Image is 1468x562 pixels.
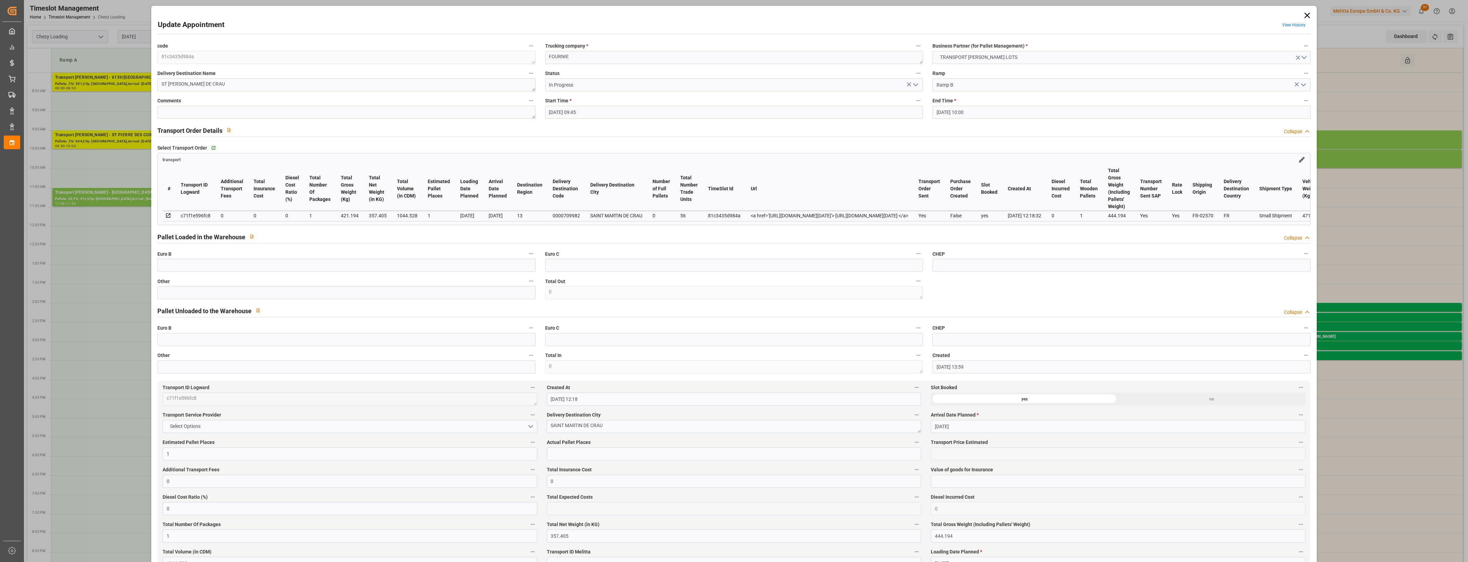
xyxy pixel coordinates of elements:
button: Transport ID Logward [528,383,537,392]
textarea: 0 [545,360,923,373]
button: Business Partner (for Pallet Management) * [1302,41,1311,50]
div: SAINT MARTIN DE CRAU [590,212,642,220]
span: Total In [545,352,562,359]
button: View description [222,124,235,137]
a: View History [1282,23,1305,27]
textarea: 81c3435d984a [157,51,535,64]
th: Purchase Order Created [945,167,976,211]
button: Other [527,351,536,360]
th: # [163,167,176,211]
span: Transport Service Provider [163,411,221,419]
div: [DATE] 12:18:32 [1008,212,1041,220]
button: Total Volume (in CDM) [528,547,537,556]
div: 56 [680,212,698,220]
h2: Update Appointment [158,20,224,30]
input: DD-MM-YYYY HH:MM [547,393,921,406]
div: 1 [428,212,450,220]
textarea: 0 [545,286,923,299]
span: Total Gross Weight (Including Pallets' Weight) [931,521,1030,528]
span: Total Out [545,278,565,285]
div: 357.405 [369,212,387,220]
input: DD-MM-YYYY HH:MM [932,106,1310,119]
span: End Time [932,97,956,104]
span: Other [157,278,170,285]
textarea: SAINT MARTIN DE CRAU [547,420,921,433]
span: Total Insurance Cost [547,466,592,473]
div: 1 [1080,212,1098,220]
span: Value of goods for Insurance [931,466,993,473]
button: Euro C [914,249,923,258]
button: Ramp [1302,69,1311,78]
button: Total Insurance Cost [912,465,921,474]
span: Slot Booked [931,384,957,391]
h2: Pallet Loaded in the Warehouse [157,232,245,242]
span: Euro B [157,251,171,258]
textarea: FOURNIE [545,51,923,64]
th: Total Net Weight (in KG) [364,167,392,211]
button: Transport Service Provider [528,410,537,419]
div: Yes [918,212,940,220]
div: Small Shipment [1259,212,1292,220]
th: TimeSlot Id [703,167,746,211]
div: FR [1224,212,1249,220]
th: Diesel Cost Ratio (%) [280,167,304,211]
button: Actual Pallet Places [912,438,921,447]
span: Delivery Destination City [547,411,601,419]
th: Total Gross Weight (Kg) [336,167,364,211]
span: Select Options [167,423,204,430]
button: View description [252,304,265,317]
th: Estimated Pallet Places [423,167,455,211]
button: Start Time * [914,96,923,105]
button: Slot Booked [1297,383,1305,392]
button: open menu [932,51,1310,64]
input: Type to search/select [545,78,923,91]
div: 0 [221,212,243,220]
div: [DATE] [489,212,507,220]
button: Created [1302,351,1311,360]
input: DD-MM-YYYY HH:MM [545,106,923,119]
th: Delivery Destination Country [1219,167,1254,211]
textarea: c71f1e596fc8 [163,393,537,406]
span: Total Net Weight (in KG) [547,521,600,528]
button: Total Gross Weight (Including Pallets' Weight) [1297,520,1305,529]
div: yes [931,393,1118,406]
div: 0 [653,212,670,220]
button: Euro B [527,323,536,332]
th: Arrival Date Planned [484,167,512,211]
button: Created At [912,383,921,392]
span: Arrival Date Planned [931,411,979,419]
button: Additional Transport Fees [528,465,537,474]
button: Diesel Incurred Cost [1297,493,1305,501]
button: code [527,41,536,50]
h2: Pallet Unloaded to the Warehouse [157,306,252,316]
div: yes [981,212,997,220]
span: Diesel Incurred Cost [931,494,975,501]
button: open menu [910,80,920,90]
span: Created [932,352,950,359]
th: Total Number Trade Units [675,167,703,211]
div: Collapse [1284,309,1302,316]
button: Total Expected Costs [912,493,921,501]
h2: Transport Order Details [157,126,222,135]
div: Collapse [1284,234,1302,242]
button: Delivery Destination Name [527,69,536,78]
span: Loading Date Planned [931,548,982,555]
th: Total Number Of Packages [304,167,336,211]
div: 444.194 [1108,212,1130,220]
button: Total In [914,351,923,360]
span: Comments [157,97,181,104]
div: c71f1e596fc8 [181,212,210,220]
th: Additional Transport Fees [216,167,248,211]
div: 4710.8598 [1302,212,1326,220]
span: Select Transport Order [157,144,207,152]
span: Actual Pallet Places [547,439,591,446]
button: Euro B [527,249,536,258]
th: Total Gross Weight (Including Pallets' Weight) [1103,167,1135,211]
div: 0 [254,212,275,220]
span: Euro C [545,251,559,258]
div: 0 [1052,212,1070,220]
span: Status [545,70,559,77]
button: CHEP [1302,323,1311,332]
div: 81c3435d984a [708,212,741,220]
button: View description [245,230,258,243]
